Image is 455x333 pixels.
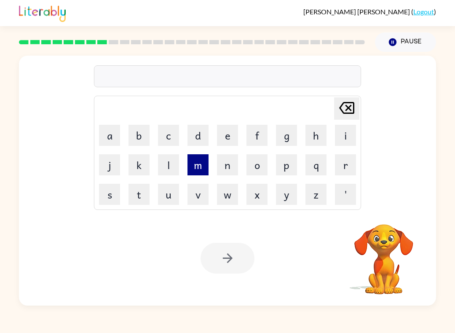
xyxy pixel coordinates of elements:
button: g [276,125,297,146]
button: o [246,154,268,175]
button: n [217,154,238,175]
video: Your browser must support playing .mp4 files to use Literably. Please try using another browser. [342,211,426,295]
button: d [187,125,209,146]
button: l [158,154,179,175]
button: m [187,154,209,175]
button: Pause [375,32,436,52]
button: t [128,184,150,205]
button: p [276,154,297,175]
button: w [217,184,238,205]
button: a [99,125,120,146]
button: v [187,184,209,205]
button: ' [335,184,356,205]
button: c [158,125,179,146]
div: ( ) [303,8,436,16]
button: h [305,125,327,146]
button: i [335,125,356,146]
button: e [217,125,238,146]
button: f [246,125,268,146]
button: s [99,184,120,205]
button: b [128,125,150,146]
button: r [335,154,356,175]
span: [PERSON_NAME] [PERSON_NAME] [303,8,411,16]
button: z [305,184,327,205]
button: y [276,184,297,205]
button: q [305,154,327,175]
button: j [99,154,120,175]
button: k [128,154,150,175]
a: Logout [413,8,434,16]
img: Literably [19,3,66,22]
button: x [246,184,268,205]
button: u [158,184,179,205]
